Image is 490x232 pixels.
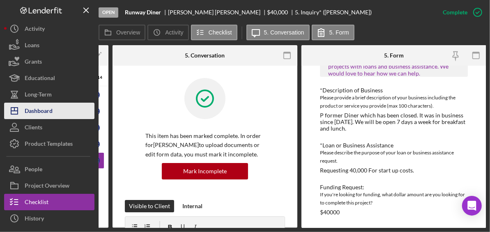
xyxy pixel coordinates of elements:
[329,29,349,36] label: 5. Form
[320,184,468,191] div: Funding Request:
[209,29,232,36] label: Checklist
[4,194,94,210] button: Checklist
[295,9,372,16] div: 5. Inquiry* ([PERSON_NAME])
[182,200,202,212] div: Internal
[25,53,42,72] div: Grants
[435,4,486,21] button: Complete
[147,25,189,40] button: Activity
[4,136,94,152] button: Product Templates
[99,7,118,18] div: Open
[4,210,94,227] button: History
[264,29,304,36] label: 5. Conversation
[25,177,69,196] div: Project Overview
[145,131,265,159] p: This item has been marked complete. In order for [PERSON_NAME] to upload documents or edit form d...
[25,86,52,105] div: Long-Term
[320,191,468,207] div: If you're looking for funding, what dollar amount are you looking for to complete this project?
[4,86,94,103] button: Long-Term
[185,52,225,59] div: 5. Conversation
[4,119,94,136] button: Clients
[320,142,468,149] div: *Loan or Business Assistance
[129,200,170,212] div: Visible to Client
[320,149,468,165] div: Please describe the purpose of your loan or business assistance request.
[462,196,482,216] div: Open Intercom Messenger
[4,103,94,119] button: Dashboard
[320,167,414,174] div: Requesting 40,000 For start up costs.
[4,53,94,70] button: Grants
[168,9,267,16] div: [PERSON_NAME] [PERSON_NAME]
[162,163,248,179] button: Mark Incomplete
[191,25,237,40] button: Checklist
[25,70,55,88] div: Educational
[25,103,53,121] div: Dashboard
[125,9,161,16] b: Runway Diner
[320,87,468,94] div: *Description of Business
[4,21,94,37] button: Activity
[25,21,45,39] div: Activity
[384,52,404,59] div: 5. Form
[25,119,42,138] div: Clients
[25,194,48,212] div: Checklist
[125,200,174,212] button: Visible to Client
[320,112,468,132] div: P former Diner which has been closed. It was in business since [DATE]. We will be open 7 days a w...
[178,200,207,212] button: Internal
[25,136,73,154] div: Product Templates
[320,94,468,110] div: Please provide a brief description of your business including the product or service you provide ...
[25,37,39,55] div: Loans
[4,161,94,177] button: People
[99,25,145,40] button: Overview
[312,25,354,40] button: 5. Form
[443,4,467,21] div: Complete
[246,25,310,40] button: 5. Conversation
[320,209,340,216] div: $40000
[25,210,44,229] div: History
[25,161,42,179] div: People
[4,70,94,86] button: Educational
[183,163,227,179] div: Mark Incomplete
[4,37,94,53] button: Loans
[165,29,183,36] label: Activity
[267,9,288,16] span: $40,000
[116,29,140,36] label: Overview
[4,177,94,194] button: Project Overview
